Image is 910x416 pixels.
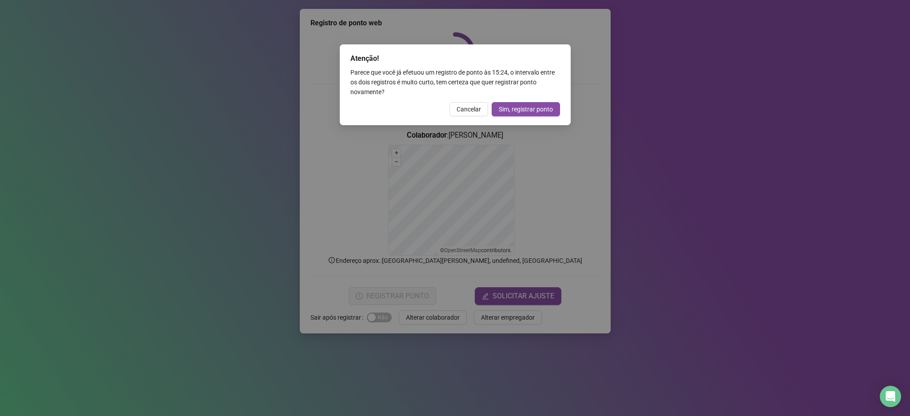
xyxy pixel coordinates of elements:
button: Sim, registrar ponto [492,102,560,116]
button: Cancelar [449,102,488,116]
span: Sim, registrar ponto [499,104,553,114]
div: Atenção! [350,53,560,64]
div: Open Intercom Messenger [880,386,901,407]
div: Parece que você já efetuou um registro de ponto às 15:24 , o intervalo entre os dois registros é ... [350,67,560,97]
span: Cancelar [457,104,481,114]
